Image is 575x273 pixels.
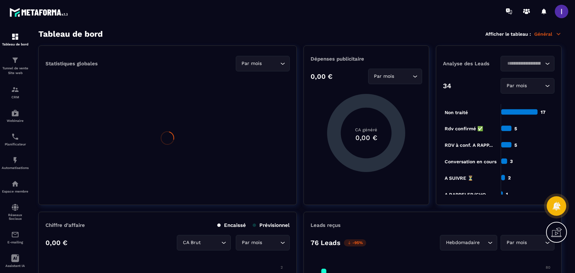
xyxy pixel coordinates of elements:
p: -95% [344,239,366,246]
a: automationsautomationsAutomatisations [2,151,29,175]
tspan: 80 [546,265,550,270]
p: 0,00 € [45,239,67,247]
img: formation [11,86,19,94]
span: Hebdomadaire [444,239,481,246]
a: schedulerschedulerPlanificateur [2,128,29,151]
a: automationsautomationsEspace membre [2,175,29,198]
input: Search for option [263,60,279,67]
input: Search for option [396,73,411,80]
h3: Tableau de bord [38,29,103,39]
a: formationformationCRM [2,80,29,104]
p: 0,00 € [311,72,332,80]
img: social-network [11,203,19,211]
p: Prévisionnel [253,222,290,228]
p: 34 [443,82,451,90]
span: Par mois [505,82,528,90]
div: Search for option [236,56,290,71]
p: Webinaire [2,119,29,123]
img: formation [11,56,19,64]
a: formationformationTunnel de vente Site web [2,51,29,80]
a: social-networksocial-networkRéseaux Sociaux [2,198,29,226]
p: Tableau de bord [2,42,29,46]
p: Leads reçus [311,222,341,228]
input: Search for option [528,239,543,246]
span: Par mois [240,239,263,246]
div: Search for option [501,78,554,94]
a: formationformationTableau de bord [2,28,29,51]
p: Automatisations [2,166,29,170]
p: Analyse des Leads [443,61,499,67]
span: Par mois [505,239,528,246]
div: Search for option [501,235,554,250]
img: formation [11,33,19,41]
a: Assistant IA [2,249,29,273]
img: automations [11,180,19,188]
img: scheduler [11,133,19,141]
p: Planificateur [2,142,29,146]
p: Général [534,31,562,37]
p: E-mailing [2,240,29,244]
div: Search for option [501,56,554,71]
tspan: A SUIVRE ⏳ [445,175,474,181]
p: Statistiques globales [45,61,98,67]
img: logo [9,6,70,19]
div: Search for option [368,69,422,84]
tspan: A RAPPELER/GHO... [445,192,490,197]
p: Réseaux Sociaux [2,213,29,220]
input: Search for option [263,239,279,246]
img: automations [11,156,19,164]
input: Search for option [202,239,220,246]
div: Search for option [177,235,231,250]
a: automationsautomationsWebinaire [2,104,29,128]
input: Search for option [505,60,543,67]
span: Par mois [240,60,263,67]
p: Afficher le tableau : [485,31,531,37]
span: CA Brut [181,239,202,246]
p: Encaissé [217,222,246,228]
div: Search for option [236,235,290,250]
span: Par mois [373,73,396,80]
div: Search for option [440,235,497,250]
img: email [11,231,19,239]
img: automations [11,109,19,117]
input: Search for option [481,239,486,246]
p: Dépenses publicitaire [311,56,422,62]
tspan: Conversation en cours [445,159,497,164]
p: 76 Leads [311,239,341,247]
p: Assistant IA [2,264,29,268]
p: Espace membre [2,190,29,193]
a: emailemailE-mailing [2,226,29,249]
p: Tunnel de vente Site web [2,66,29,75]
tspan: RDV à conf. A RAPP... [445,142,493,148]
p: CRM [2,95,29,99]
p: Chiffre d’affaire [45,222,85,228]
tspan: Rdv confirmé ✅ [445,126,483,132]
tspan: Non traité [445,110,468,115]
input: Search for option [528,82,543,90]
tspan: 2 [281,265,283,270]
